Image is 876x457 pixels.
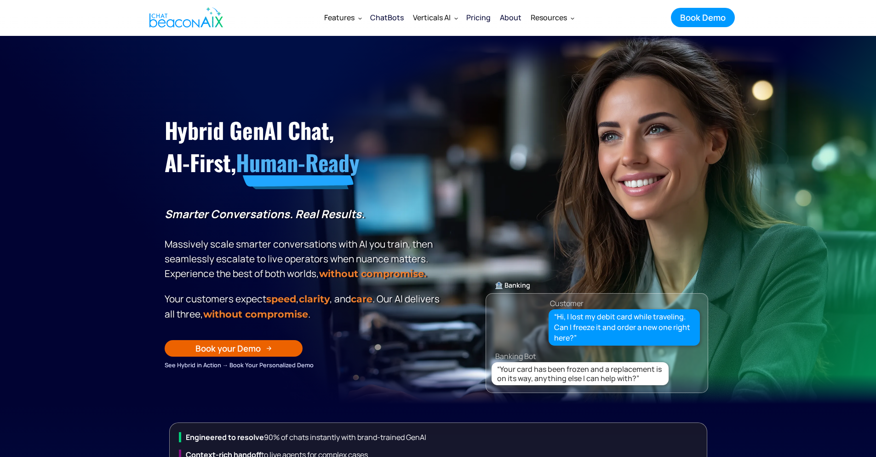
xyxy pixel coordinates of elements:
div: Book Demo [680,12,726,23]
div: 🏦 Banking [486,279,708,292]
a: ChatBots [366,6,408,29]
div: About [500,11,521,24]
span: Human-Ready [236,146,360,179]
strong: Engineered to resolve [186,432,264,442]
div: Pricing [466,11,491,24]
img: Dropdown [358,16,362,20]
div: Features [324,11,355,24]
strong: Smarter Conversations. Real Results. [165,206,365,221]
img: Arrow [266,346,272,351]
strong: without compromise. [319,268,426,279]
div: Book your Demo [195,342,261,354]
a: home [142,1,228,34]
div: Customer [550,297,584,310]
h1: Hybrid GenAI Chat, AI-First, [165,114,443,179]
strong: speed [266,293,296,305]
span: without compromise [203,308,308,320]
div: ChatBots [370,11,404,24]
div: Verticals AI [408,6,462,29]
div: Resources [531,11,567,24]
a: Pricing [462,6,495,29]
a: Book your Demo [165,340,303,357]
div: Verticals AI [413,11,451,24]
img: Dropdown [454,16,458,20]
span: clarity [299,293,330,305]
a: Book Demo [671,8,735,27]
p: Massively scale smarter conversations with AI you train, then seamlessly escalate to live operato... [165,207,443,281]
p: Your customers expect , , and . Our Al delivers all three, . [165,291,443,322]
div: Features [320,6,366,29]
div: See Hybrid in Action → Book Your Personalized Demo [165,360,443,370]
a: About [495,6,526,29]
img: Dropdown [571,16,574,20]
span: care [351,293,372,305]
div: Resources [526,6,578,29]
div: 90% of chats instantly with brand-trained GenAI [179,432,702,442]
div: “Hi, I lost my debit card while traveling. Can I freeze it and order a new one right here?” [554,312,695,344]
